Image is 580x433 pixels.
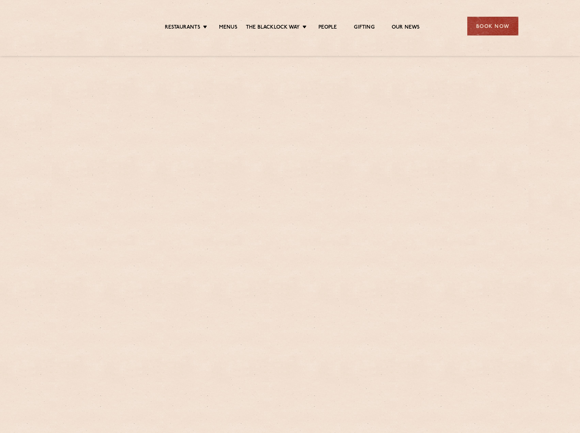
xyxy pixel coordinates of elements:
[165,24,200,32] a: Restaurants
[392,24,420,32] a: Our News
[354,24,374,32] a: Gifting
[467,17,518,35] div: Book Now
[62,6,121,46] img: svg%3E
[219,24,237,32] a: Menus
[246,24,300,32] a: The Blacklock Way
[318,24,337,32] a: People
